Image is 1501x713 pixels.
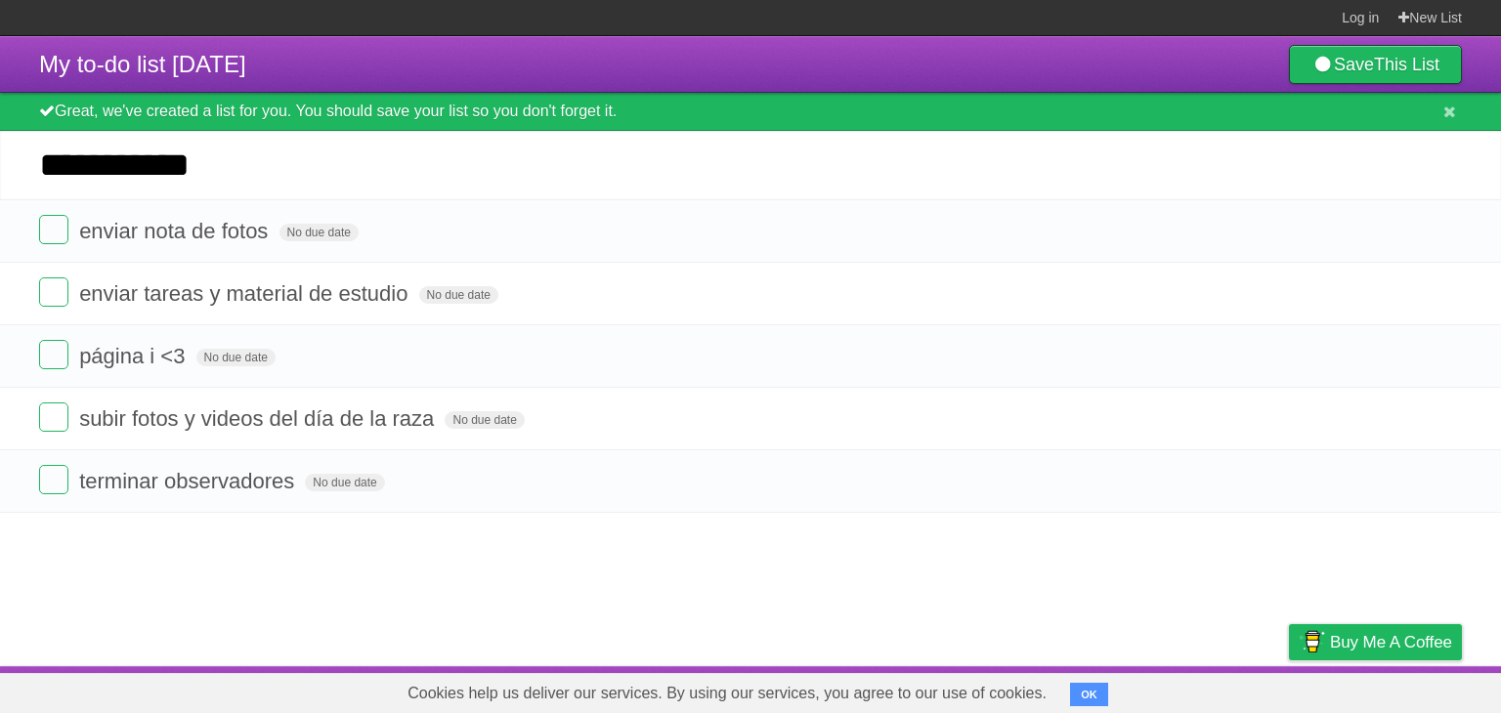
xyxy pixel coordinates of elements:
[1094,671,1173,708] a: Developers
[1289,45,1462,84] a: SaveThis List
[1029,671,1070,708] a: About
[1374,55,1439,74] b: This List
[79,469,299,493] span: terminar observadores
[39,277,68,307] label: Done
[1330,625,1452,659] span: Buy me a coffee
[1289,624,1462,660] a: Buy me a coffee
[445,411,524,429] span: No due date
[1299,625,1325,658] img: Buy me a coffee
[39,402,68,432] label: Done
[79,281,412,306] span: enviar tareas y material de estudio
[1264,671,1314,708] a: Privacy
[39,215,68,244] label: Done
[79,406,439,431] span: subir fotos y videos del día de la raza
[388,674,1066,713] span: Cookies help us deliver our services. By using our services, you agree to our use of cookies.
[1339,671,1462,708] a: Suggest a feature
[196,349,276,366] span: No due date
[279,224,359,241] span: No due date
[305,474,384,491] span: No due date
[1197,671,1240,708] a: Terms
[39,465,68,494] label: Done
[39,340,68,369] label: Done
[79,344,190,368] span: página i <3
[79,219,273,243] span: enviar nota de fotos
[1070,683,1108,706] button: OK
[39,51,246,77] span: My to-do list [DATE]
[419,286,498,304] span: No due date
